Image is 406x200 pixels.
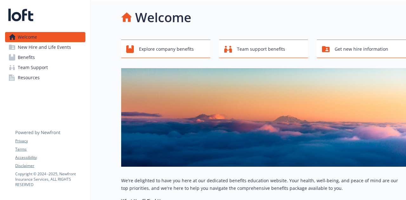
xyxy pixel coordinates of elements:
a: Team Support [5,62,85,73]
p: We're delighted to have you here at our dedicated benefits education website. Your health, well-b... [121,177,406,192]
h1: Welcome [135,8,191,27]
a: Privacy [15,138,85,144]
a: Welcome [5,32,85,42]
button: Explore company benefits [121,40,210,58]
span: Team Support [18,62,48,73]
span: Resources [18,73,40,83]
a: Disclaimer [15,163,85,169]
span: New Hire and Life Events [18,42,71,52]
span: Welcome [18,32,37,42]
a: Benefits [5,52,85,62]
button: Team support benefits [219,40,308,58]
a: Terms [15,146,85,152]
span: Get new hire information [335,43,388,55]
p: Copyright © 2024 - 2025 , Newfront Insurance Services, ALL RIGHTS RESERVED [15,171,85,187]
span: Team support benefits [237,43,285,55]
button: Get new hire information [317,40,406,58]
a: Resources [5,73,85,83]
span: Explore company benefits [139,43,194,55]
span: Benefits [18,52,35,62]
img: overview page banner [121,68,406,167]
a: Accessibility [15,155,85,160]
a: New Hire and Life Events [5,42,85,52]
